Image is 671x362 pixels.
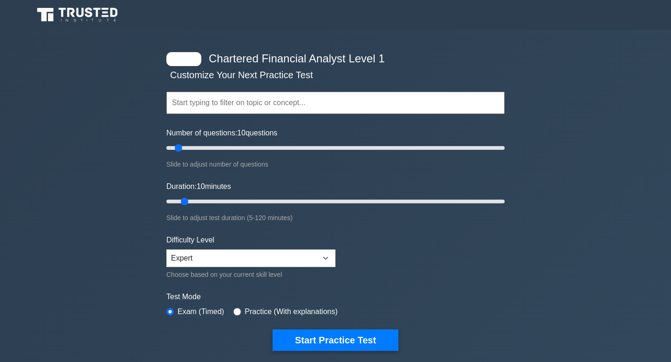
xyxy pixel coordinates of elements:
[273,329,398,351] button: Start Practice Test
[166,212,505,223] div: Slide to adjust test duration (5-120 minutes)
[166,291,505,302] label: Test Mode
[166,235,214,246] label: Difficulty Level
[197,182,205,190] span: 10
[237,129,246,137] span: 10
[245,306,337,317] label: Practice (With explanations)
[205,52,459,66] h4: Chartered Financial Analyst Level 1
[166,127,277,139] label: Number of questions: questions
[166,159,505,170] div: Slide to adjust number of questions
[166,269,335,280] div: Choose based on your current skill level
[166,92,505,114] input: Start typing to filter on topic or concept...
[178,306,224,317] label: Exam (Timed)
[166,181,231,192] label: Duration: minutes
